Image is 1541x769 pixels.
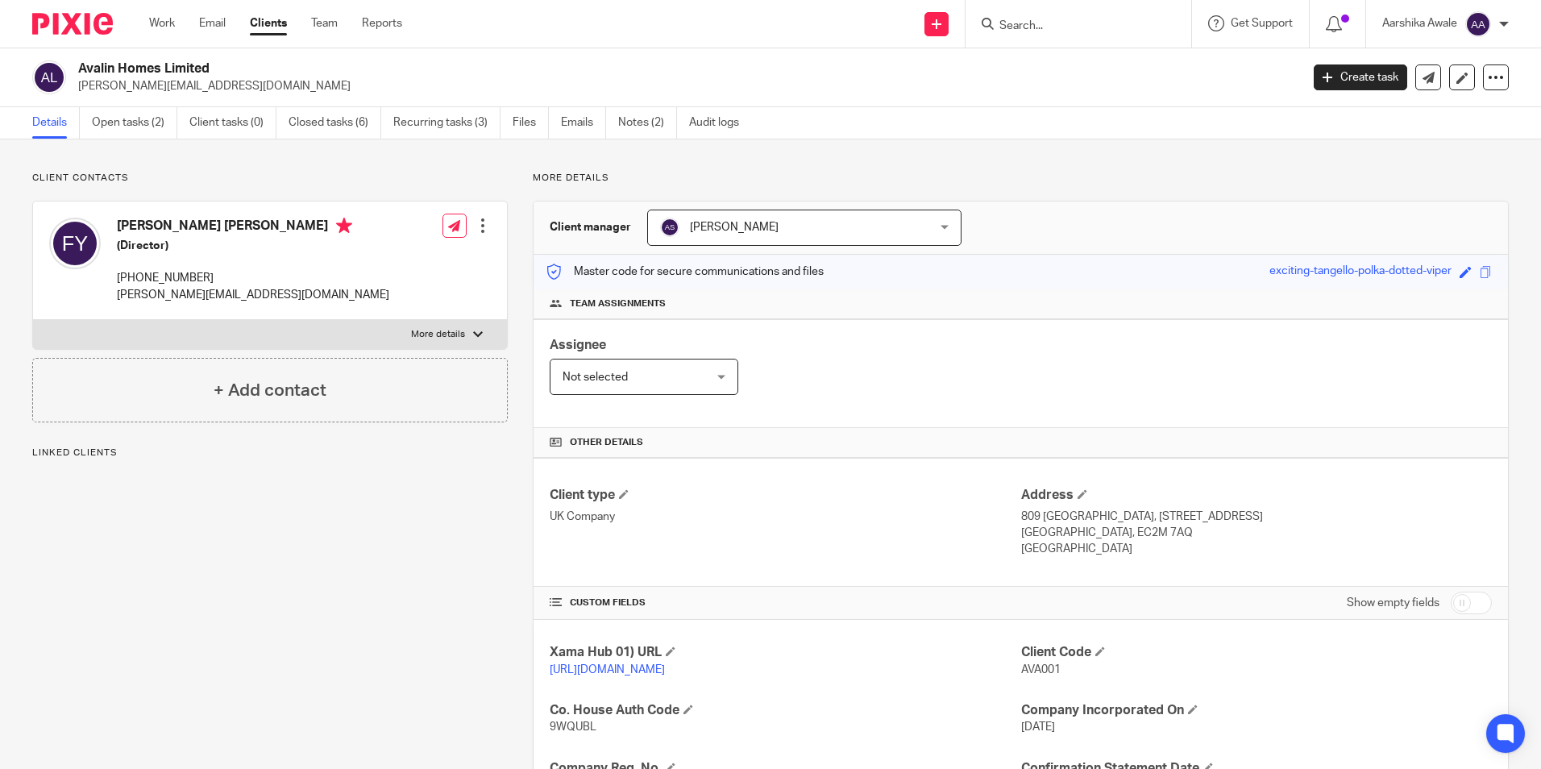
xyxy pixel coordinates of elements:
span: [DATE] [1021,721,1055,733]
a: Create task [1314,64,1407,90]
a: Open tasks (2) [92,107,177,139]
img: svg%3E [660,218,679,237]
a: Clients [250,15,287,31]
h4: Co. House Auth Code [550,702,1020,719]
a: Recurring tasks (3) [393,107,501,139]
p: [PHONE_NUMBER] [117,270,389,286]
p: Aarshika Awale [1382,15,1457,31]
h4: Xama Hub 01) URL [550,644,1020,661]
a: Files [513,107,549,139]
img: svg%3E [49,218,101,269]
h5: (Director) [117,238,389,254]
p: Linked clients [32,447,508,459]
h2: Avalin Homes Limited [78,60,1047,77]
input: Search [998,19,1143,34]
a: Details [32,107,80,139]
a: Audit logs [689,107,751,139]
p: 809 [GEOGRAPHIC_DATA], [STREET_ADDRESS] [1021,509,1492,525]
h4: [PERSON_NAME] [PERSON_NAME] [117,218,389,238]
span: Not selected [563,372,628,383]
label: Show empty fields [1347,595,1439,611]
p: More details [533,172,1509,185]
h4: + Add contact [214,378,326,403]
a: Team [311,15,338,31]
span: AVA001 [1021,664,1061,675]
p: [PERSON_NAME][EMAIL_ADDRESS][DOMAIN_NAME] [117,287,389,303]
a: [URL][DOMAIN_NAME] [550,664,665,675]
a: Reports [362,15,402,31]
a: Closed tasks (6) [289,107,381,139]
p: [PERSON_NAME][EMAIL_ADDRESS][DOMAIN_NAME] [78,78,1290,94]
p: [GEOGRAPHIC_DATA], EC2M 7AQ [1021,525,1492,541]
h4: Company Incorporated On [1021,702,1492,719]
a: Work [149,15,175,31]
h3: Client manager [550,219,631,235]
span: Other details [570,436,643,449]
p: More details [411,328,465,341]
a: Client tasks (0) [189,107,276,139]
p: Master code for secure communications and files [546,264,824,280]
a: Notes (2) [618,107,677,139]
span: Assignee [550,339,606,351]
span: Team assignments [570,297,666,310]
h4: Client type [550,487,1020,504]
img: svg%3E [1465,11,1491,37]
img: Pixie [32,13,113,35]
i: Primary [336,218,352,234]
img: svg%3E [32,60,66,94]
h4: Client Code [1021,644,1492,661]
span: 9WQUBL [550,721,596,733]
div: exciting-tangello-polka-dotted-viper [1269,263,1452,281]
p: UK Company [550,509,1020,525]
span: Get Support [1231,18,1293,29]
p: [GEOGRAPHIC_DATA] [1021,541,1492,557]
a: Email [199,15,226,31]
h4: Address [1021,487,1492,504]
a: Emails [561,107,606,139]
h4: CUSTOM FIELDS [550,596,1020,609]
span: [PERSON_NAME] [690,222,779,233]
p: Client contacts [32,172,508,185]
